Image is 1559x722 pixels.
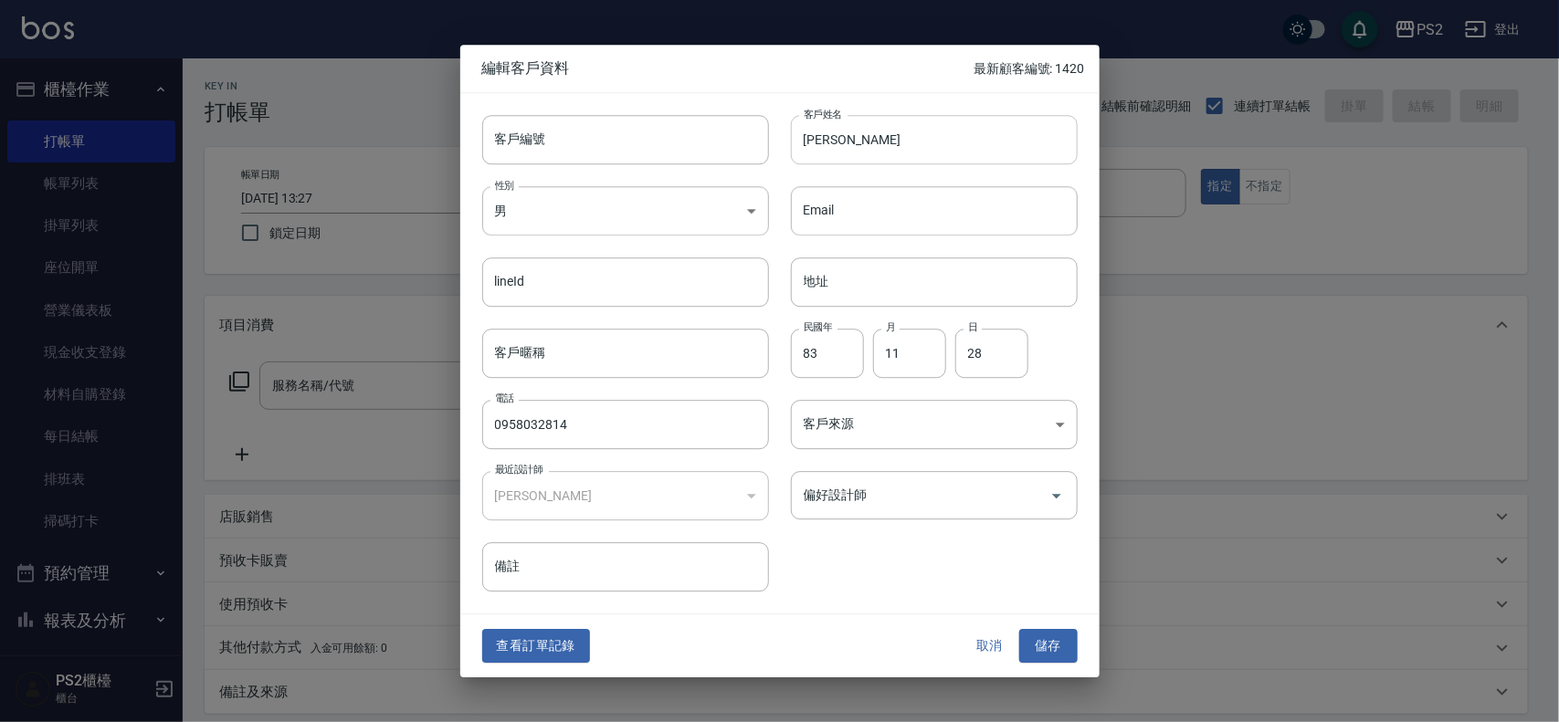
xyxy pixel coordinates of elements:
[482,59,974,78] span: 編輯客戶資料
[1042,481,1071,510] button: Open
[495,178,514,192] label: 性別
[804,107,842,120] label: 客戶姓名
[482,471,769,520] div: [PERSON_NAME]
[974,59,1084,78] p: 最新顧客編號: 1420
[482,630,590,664] button: 查看訂單記錄
[495,392,514,405] label: 電話
[804,320,832,334] label: 民國年
[961,630,1019,664] button: 取消
[495,463,542,476] label: 最近設計師
[968,320,977,334] label: 日
[1019,630,1078,664] button: 儲存
[482,186,769,235] div: 男
[886,320,895,334] label: 月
